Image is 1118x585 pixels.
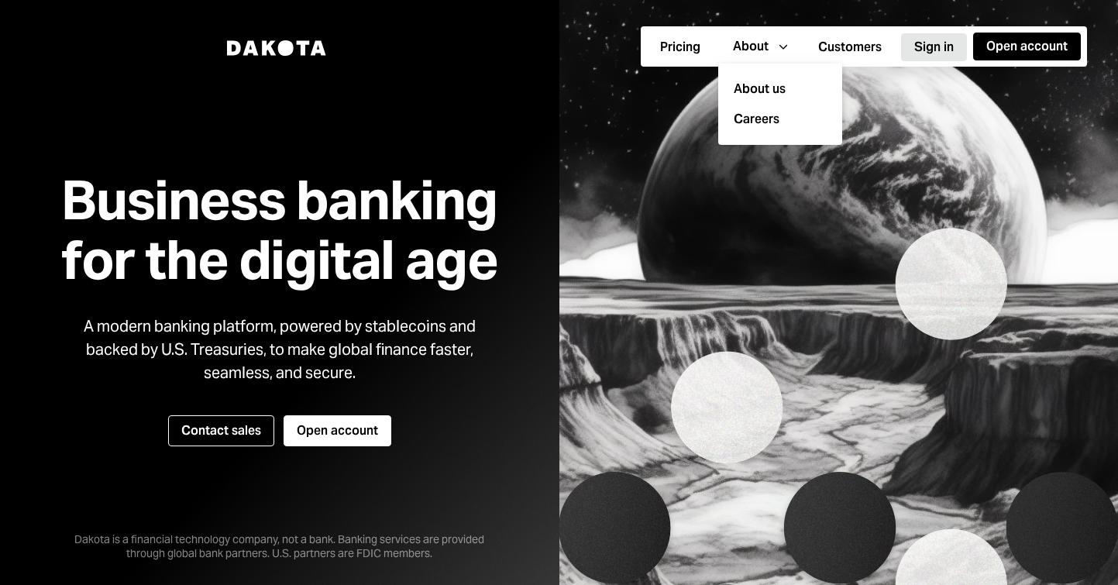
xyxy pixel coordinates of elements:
[733,38,769,55] div: About
[71,315,489,384] div: A modern banking platform, powered by stablecoins and backed by U.S. Treasuries, to make global f...
[43,170,517,290] h1: Business banking for the digital age
[901,33,967,61] button: Sign in
[734,111,839,129] a: Careers
[901,32,967,62] a: Sign in
[728,73,833,105] a: About us
[805,33,895,61] button: Customers
[168,415,274,446] button: Contact sales
[973,33,1081,60] button: Open account
[284,415,391,446] button: Open account
[728,74,833,105] div: About us
[720,33,799,60] button: About
[647,32,714,62] a: Pricing
[805,32,895,62] a: Customers
[647,33,714,61] button: Pricing
[47,508,512,560] div: Dakota is a financial technology company, not a bank. Banking services are provided through globa...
